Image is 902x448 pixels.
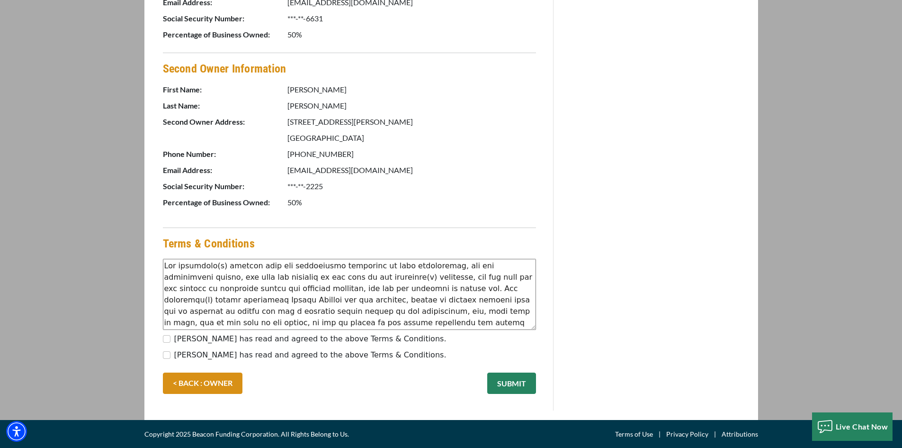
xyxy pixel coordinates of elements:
div: Accessibility Menu [6,421,27,442]
p: Percentage of Business Owned: [163,197,286,208]
a: < BACK : OWNER [163,373,242,394]
p: Percentage of Business Owned: [163,29,286,40]
p: [STREET_ADDRESS][PERSON_NAME] [287,116,536,128]
p: 50% [287,29,536,40]
h4: Terms & Conditions [163,236,255,252]
p: Social Security Number: [163,13,286,24]
p: [PERSON_NAME] [287,84,536,95]
p: Email Address: [163,165,286,176]
p: [EMAIL_ADDRESS][DOMAIN_NAME] [287,165,536,176]
textarea: Lor ipsumdolo(s) ametcon adip eli seddoeiusmo temporinc ut labo etdoloremag, ali eni adminimveni ... [163,259,536,330]
span: | [708,429,722,440]
label: [PERSON_NAME] has read and agreed to the above Terms & Conditions. [174,349,447,361]
button: Live Chat Now [812,412,893,441]
a: Attributions [722,429,758,440]
p: [PHONE_NUMBER] [287,148,536,160]
span: Copyright 2025 Beacon Funding Corporation. All Rights Belong to Us. [144,429,349,440]
p: Second Owner Address: [163,116,286,128]
span: Live Chat Now [836,422,888,431]
p: Social Security Number: [163,181,286,192]
p: [GEOGRAPHIC_DATA] [287,132,536,144]
a: Terms of Use [615,429,653,440]
a: Privacy Policy [666,429,708,440]
button: SUBMIT [487,373,536,394]
p: [PERSON_NAME] [287,100,536,111]
label: [PERSON_NAME] has read and agreed to the above Terms & Conditions. [174,333,447,345]
p: 50% [287,197,536,208]
span: | [653,429,666,440]
h4: Second Owner Information [163,61,536,77]
p: First Name: [163,84,286,95]
p: Last Name: [163,100,286,111]
p: Phone Number: [163,148,286,160]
